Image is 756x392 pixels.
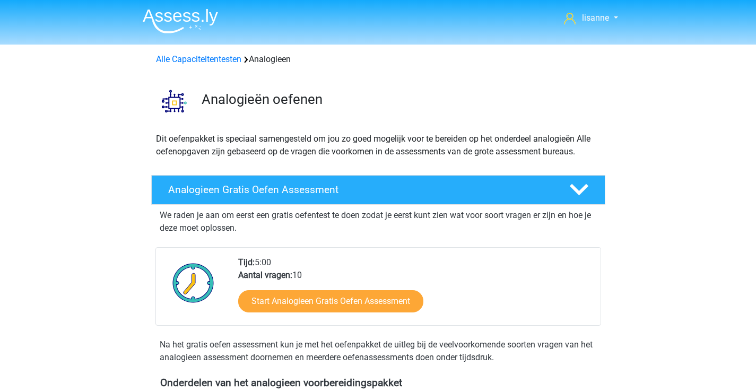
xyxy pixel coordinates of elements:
span: lisanne [582,13,609,23]
img: Assessly [143,8,218,33]
a: Analogieen Gratis Oefen Assessment [147,175,610,205]
div: Analogieen [152,53,605,66]
p: Dit oefenpakket is speciaal samengesteld om jou zo goed mogelijk voor te bereiden op het onderdee... [156,133,601,158]
p: We raden je aan om eerst een gratis oefentest te doen zodat je eerst kunt zien wat voor soort vra... [160,209,597,234]
img: Klok [167,256,220,309]
a: lisanne [560,12,622,24]
img: analogieen [152,79,197,124]
h4: Onderdelen van het analogieen voorbereidingspakket [160,377,596,389]
div: Na het gratis oefen assessment kun je met het oefenpakket de uitleg bij de veelvoorkomende soorte... [155,338,601,364]
a: Start Analogieen Gratis Oefen Assessment [238,290,423,312]
b: Aantal vragen: [238,270,292,280]
b: Tijd: [238,257,255,267]
a: Alle Capaciteitentesten [156,54,241,64]
div: 5:00 10 [230,256,600,325]
h3: Analogieën oefenen [202,91,597,108]
h4: Analogieen Gratis Oefen Assessment [168,184,552,196]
